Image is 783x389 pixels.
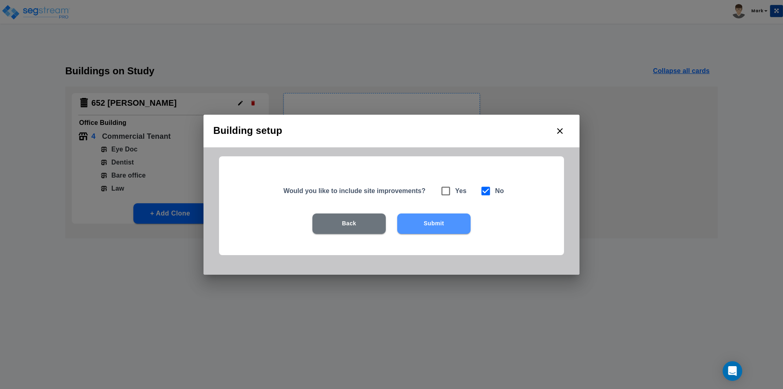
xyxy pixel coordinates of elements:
h6: Yes [455,185,467,197]
button: Back [312,213,386,234]
button: close [550,121,570,141]
div: Open Intercom Messenger [723,361,742,381]
h2: Building setup [203,115,580,147]
h5: Would you like to include site improvements? [283,187,430,195]
h6: No [495,185,504,197]
button: Submit [397,213,471,234]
